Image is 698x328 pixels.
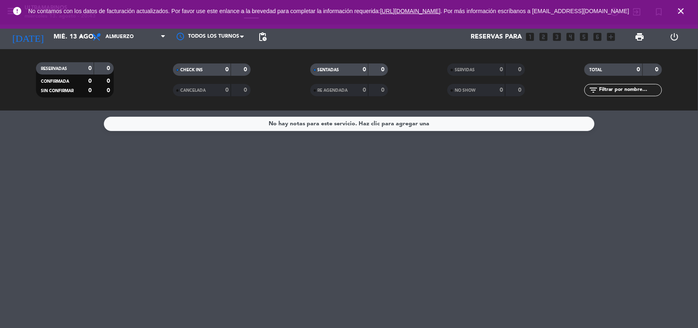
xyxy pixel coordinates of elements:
i: looks_two [539,32,549,42]
span: RE AGENDADA [318,88,348,93]
strong: 0 [500,67,503,72]
strong: 0 [637,67,640,72]
span: RESERVADAS [41,67,67,71]
span: NO SHOW [455,88,476,93]
i: filter_list [588,85,598,95]
strong: 0 [655,67,660,72]
strong: 0 [225,87,229,93]
i: power_settings_new [669,32,679,42]
strong: 0 [107,78,112,84]
input: Filtrar por nombre... [598,86,662,95]
i: arrow_drop_down [76,32,86,42]
span: SENTADAS [318,68,339,72]
span: TOTAL [589,68,602,72]
i: looks_5 [579,32,590,42]
strong: 0 [518,67,523,72]
span: print [635,32,644,42]
span: CONFIRMADA [41,79,69,84]
i: close [676,6,686,16]
strong: 0 [88,78,92,84]
span: CANCELADA [180,88,206,93]
i: looks_3 [552,32,563,42]
a: . Por más información escríbanos a [EMAIL_ADDRESS][DOMAIN_NAME] [441,8,629,14]
div: No hay notas para este servicio. Haz clic para agregar una [269,119,429,129]
i: [DATE] [6,28,49,46]
span: SERVIDAS [455,68,475,72]
span: Reservas para [471,33,522,41]
strong: 0 [381,87,386,93]
div: LOG OUT [657,25,692,49]
strong: 0 [225,67,229,72]
strong: 0 [244,67,249,72]
span: No contamos con los datos de facturación actualizados. Por favor use este enlance a la brevedad p... [28,8,629,14]
strong: 0 [518,87,523,93]
i: add_box [606,32,617,42]
i: error [12,6,22,16]
a: [URL][DOMAIN_NAME] [380,8,441,14]
i: looks_6 [593,32,603,42]
span: Almuerzo [105,34,134,40]
strong: 0 [363,87,366,93]
strong: 0 [363,67,366,72]
span: pending_actions [258,32,267,42]
span: CHECK INS [180,68,203,72]
strong: 0 [244,87,249,93]
strong: 0 [381,67,386,72]
i: looks_one [525,32,536,42]
strong: 0 [88,88,92,93]
strong: 0 [88,66,92,71]
strong: 0 [107,66,112,71]
strong: 0 [107,88,112,93]
span: SIN CONFIRMAR [41,89,74,93]
strong: 0 [500,87,503,93]
i: looks_4 [566,32,576,42]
